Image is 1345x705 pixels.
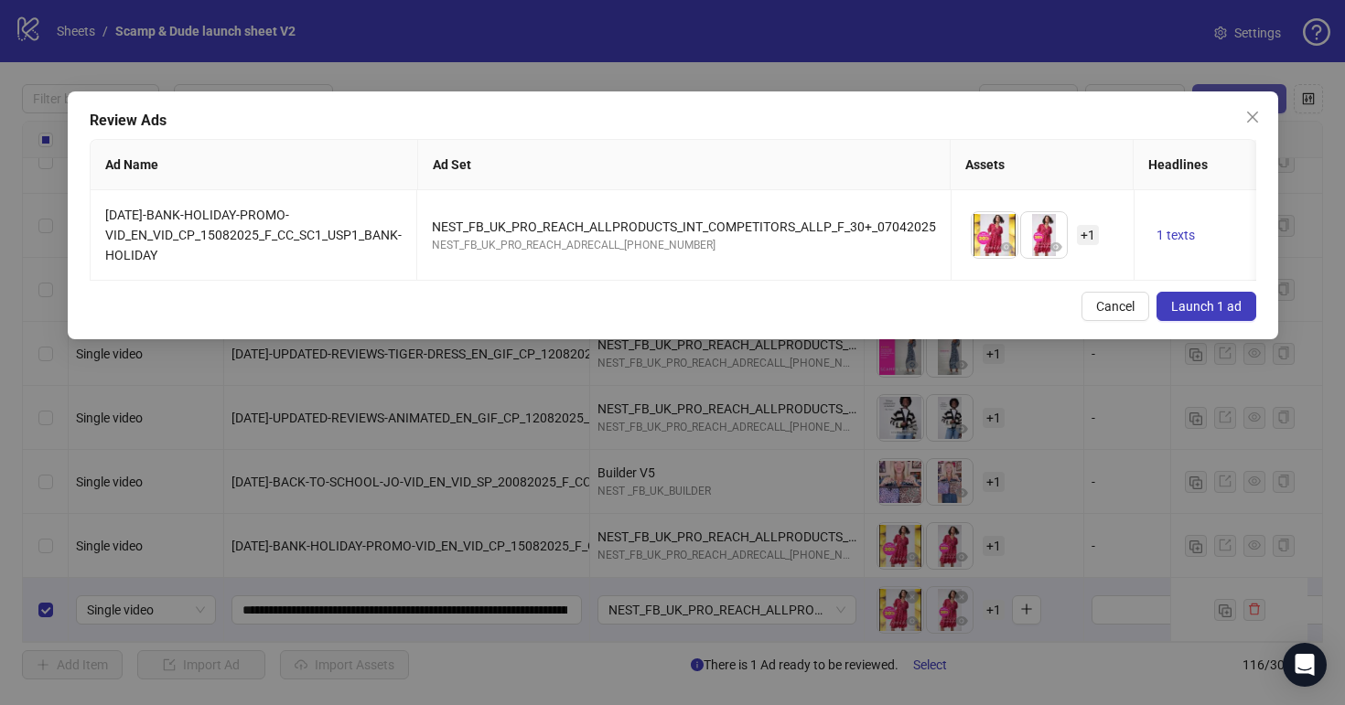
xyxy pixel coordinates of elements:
[1045,236,1067,258] button: Preview
[1245,110,1260,124] span: close
[951,140,1134,190] th: Assets
[90,110,1256,132] div: Review Ads
[432,217,936,237] div: NEST_FB_UK_PRO_REACH_ALLPRODUCTS_INT_COMPETITORS_ALLP_F_30+_07042025
[1096,299,1135,314] span: Cancel
[1049,240,1062,253] span: eye
[1021,212,1067,258] img: Asset 2
[1283,643,1327,687] div: Open Intercom Messenger
[1157,228,1195,242] span: 1 texts
[432,237,936,254] div: NEST_FB_UK_PRO_REACH_ADRECALL_[PHONE_NUMBER]
[105,208,402,262] span: [DATE]-BANK-HOLIDAY-PROMO-VID_EN_VID_CP_15082025_F_CC_SC1_USP1_BANK-HOLIDAY
[417,140,950,190] th: Ad Set
[1134,140,1317,190] th: Headlines
[1000,240,1013,253] span: eye
[972,212,1017,258] img: Asset 1
[1171,299,1242,314] span: Launch 1 ad
[91,140,418,190] th: Ad Name
[1149,224,1202,246] button: 1 texts
[1238,102,1267,132] button: Close
[1077,225,1099,245] span: + 1
[995,236,1017,258] button: Preview
[1157,292,1256,321] button: Launch 1 ad
[1081,292,1149,321] button: Cancel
